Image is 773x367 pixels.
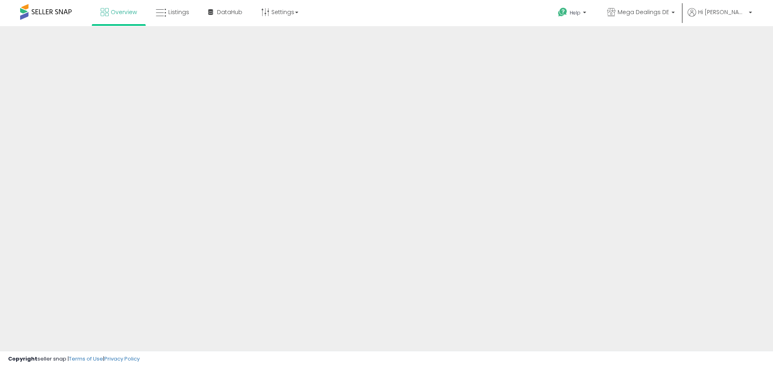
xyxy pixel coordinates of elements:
[104,355,140,363] a: Privacy Policy
[8,355,140,363] div: seller snap | |
[688,8,752,26] a: Hi [PERSON_NAME]
[8,355,37,363] strong: Copyright
[69,355,103,363] a: Terms of Use
[698,8,746,16] span: Hi [PERSON_NAME]
[111,8,137,16] span: Overview
[570,9,581,16] span: Help
[558,7,568,17] i: Get Help
[217,8,242,16] span: DataHub
[618,8,669,16] span: Mega Dealings DE
[552,1,594,26] a: Help
[168,8,189,16] span: Listings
